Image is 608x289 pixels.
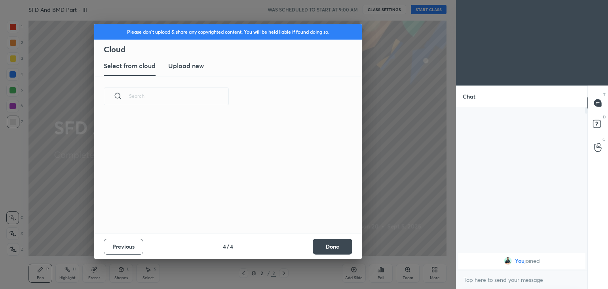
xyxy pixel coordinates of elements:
h4: / [227,242,229,251]
div: grid [94,114,352,234]
input: Search [129,79,229,113]
p: D [603,114,606,120]
button: Previous [104,239,143,255]
div: Please don't upload & share any copyrighted content. You will be held liable if found doing so. [94,24,362,40]
p: Chat [456,86,482,107]
img: 963340471ff5441e8619d0a0448153d9.jpg [504,257,512,265]
p: G [602,136,606,142]
button: Done [313,239,352,255]
h4: 4 [230,242,233,251]
h3: Select from cloud [104,61,156,70]
p: T [603,92,606,98]
h3: Upload new [168,61,204,70]
span: You [515,258,524,264]
span: joined [524,258,540,264]
h2: Cloud [104,44,362,55]
h4: 4 [223,242,226,251]
div: grid [456,251,587,270]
